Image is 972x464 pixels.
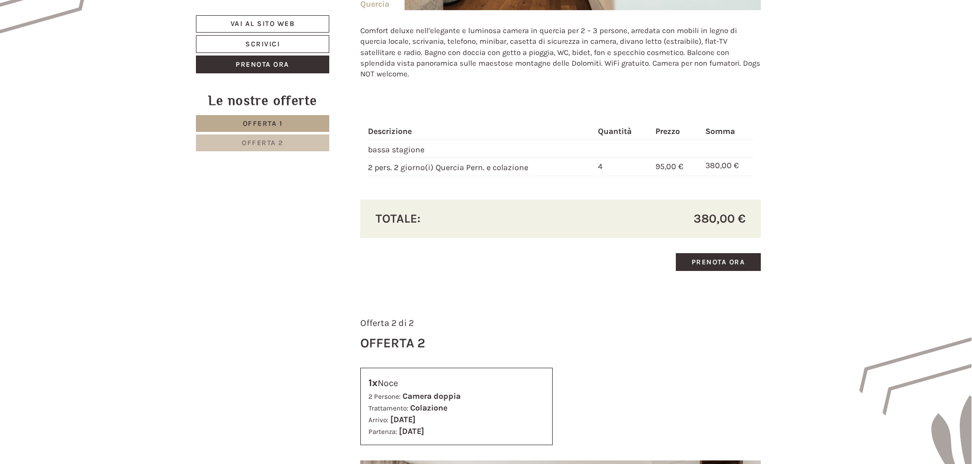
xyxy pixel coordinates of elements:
th: Somma [701,124,753,140]
small: Trattamento: [368,404,408,412]
th: Descrizione [368,124,594,140]
span: Offerta 2 [242,139,283,147]
span: Offerta 1 [243,119,283,128]
th: Quantità [594,124,651,140]
a: Prenota ora [196,56,329,73]
span: 95,00 € [655,161,683,171]
div: Offerta 2 [360,334,425,352]
a: Vai al sito web [196,15,329,33]
td: 4 [594,158,651,176]
b: Colazione [410,403,447,413]
small: 15:32 [15,49,160,57]
small: Arrivo: [368,416,388,424]
small: Partenza: [368,428,397,435]
a: Scrivici [196,35,329,53]
div: Le nostre offerte [196,91,329,110]
small: 2 Persone: [368,393,401,400]
div: lunedì [181,8,219,25]
b: 1x [368,377,378,389]
span: Offerta 2 di 2 [360,317,414,329]
b: [DATE] [399,426,424,436]
td: 380,00 € [701,158,753,176]
button: Invia [347,268,401,286]
div: Buon giorno, come possiamo aiutarla? [8,28,165,59]
a: Prenota ora [676,253,761,271]
span: 380,00 € [694,210,746,227]
div: Hotel B&B Feldmessner [15,30,160,38]
b: [DATE] [390,415,415,424]
td: 2 pers. 2 giorno(i) Quercia Pern. e colazione [368,158,594,176]
p: Comfort deluxe nell’elegante e luminosa camera in quercia per 2 – 3 persone, arredata con mobili ... [360,25,761,80]
td: bassa stagione [368,140,594,158]
th: Prezzo [651,124,701,140]
div: Totale: [368,210,561,227]
b: Camera doppia [403,391,461,401]
div: Noce [368,376,545,391]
